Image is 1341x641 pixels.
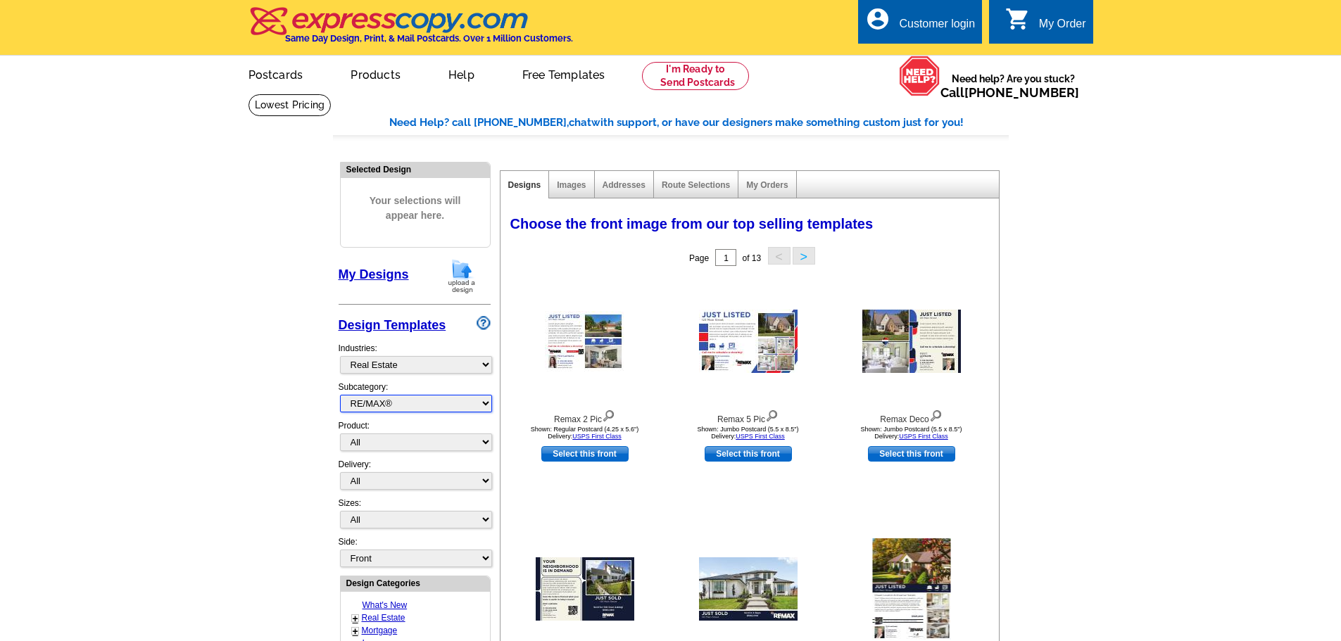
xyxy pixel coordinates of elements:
a: + [353,626,358,637]
a: use this design [541,446,629,462]
a: USPS First Class [572,433,622,440]
span: Your selections will appear here. [351,179,479,237]
a: Images [557,180,586,190]
a: Real Estate [362,613,405,623]
a: USPS First Class [736,433,785,440]
img: Remax 1 Pic [699,557,798,621]
a: Route Selections [662,180,730,190]
div: Need Help? call [PHONE_NUMBER], with support, or have our designers make something custom just fo... [389,115,1009,131]
img: upload-design [443,258,480,294]
a: + [353,613,358,624]
a: Postcards [226,57,326,90]
a: What's New [363,600,408,610]
img: view design details [602,407,615,422]
a: Free Templates [500,57,628,90]
div: Side: [339,535,491,569]
button: < [768,247,791,265]
div: Remax 5 Pic [671,407,826,426]
div: Industries: [339,335,491,381]
div: Delivery: [339,458,491,497]
a: use this design [868,446,955,462]
button: > [793,247,815,265]
div: Shown: Jumbo Postcard (5.5 x 8.5") Delivery: [671,426,826,440]
i: account_circle [865,6,890,32]
img: help [899,56,940,96]
img: Remax 2 Pic [545,311,625,372]
a: account_circle Customer login [865,15,975,33]
a: My Orders [746,180,788,190]
a: shopping_cart My Order [1005,15,1086,33]
div: Sizes: [339,497,491,535]
a: Designs [508,180,541,190]
span: Need help? Are you stuck? [940,72,1086,100]
a: [PHONE_NUMBER] [964,85,1079,100]
div: Customer login [899,18,975,37]
a: USPS First Class [899,433,948,440]
a: use this design [705,446,792,462]
a: Help [426,57,497,90]
a: My Designs [339,267,409,281]
a: Addresses [603,180,646,190]
span: Page [689,253,709,263]
img: view design details [929,407,943,422]
span: Call [940,85,1079,100]
img: Remax 4 Pic [872,538,950,640]
span: chat [569,116,591,129]
div: Design Categories [341,576,490,590]
img: Remax Deco [862,310,961,373]
img: view design details [765,407,779,422]
div: My Order [1039,18,1086,37]
div: Product: [339,419,491,458]
h4: Same Day Design, Print, & Mail Postcards. Over 1 Million Customers. [285,33,573,44]
i: shopping_cart [1005,6,1031,32]
img: design-wizard-help-icon.png [477,316,491,330]
div: Shown: Regular Postcard (4.25 x 5.6") Delivery: [508,426,662,440]
a: Products [328,57,423,90]
div: Selected Design [341,163,490,176]
a: Design Templates [339,318,446,332]
iframe: LiveChat chat widget [1059,314,1341,641]
span: Choose the front image from our top selling templates [510,216,874,231]
a: Mortgage [362,626,398,635]
img: Remax 5 Pic [699,310,798,373]
a: Same Day Design, Print, & Mail Postcards. Over 1 Million Customers. [248,17,573,44]
div: Subcategory: [339,381,491,419]
div: Remax 2 Pic [508,407,662,426]
img: Remax QR Sold [536,557,634,621]
div: Remax Deco [834,407,989,426]
div: Shown: Jumbo Postcard (5.5 x 8.5") Delivery: [834,426,989,440]
span: of 13 [742,253,761,263]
